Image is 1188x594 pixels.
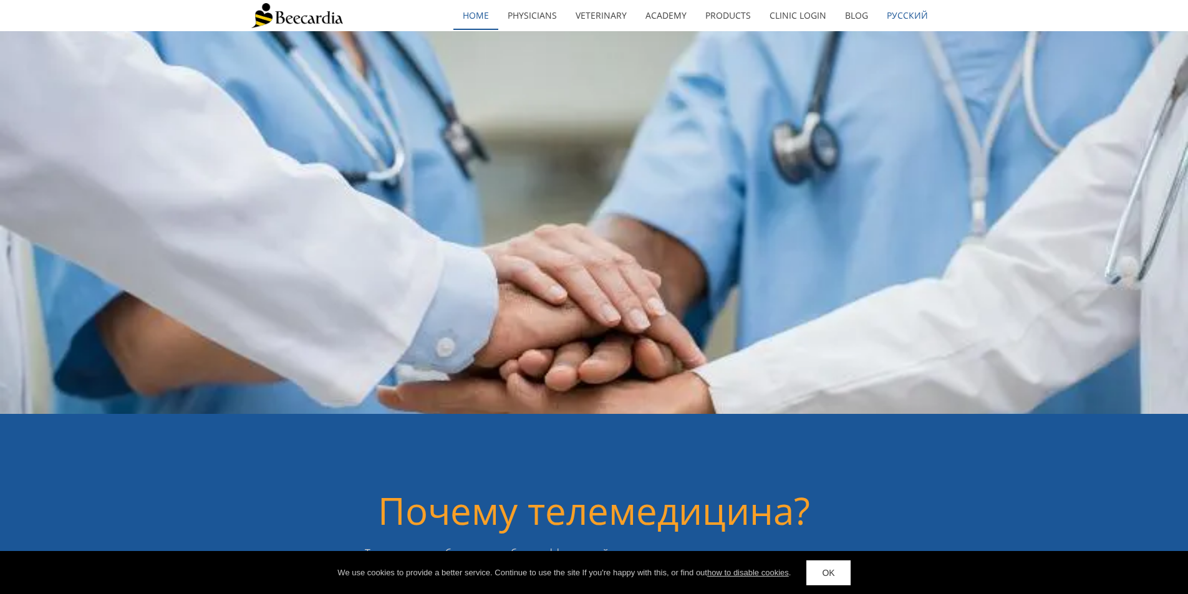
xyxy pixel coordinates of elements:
a: home [453,1,498,30]
a: Physicians [498,1,566,30]
span: Телемедицина обеспечивает более эффективный уход, при этом снижает затраты для пациентов из [365,546,857,560]
a: Clinic Login [760,1,836,30]
a: Products [696,1,760,30]
a: Blog [836,1,877,30]
a: Veterinary [566,1,636,30]
div: We use cookies to provide a better service. Continue to use the site If you're happy with this, o... [337,567,791,579]
a: Русский [877,1,937,30]
span: Почему телемедицина? [378,485,810,536]
a: OK [806,560,850,585]
a: Academy [636,1,696,30]
a: how to disable cookies [707,568,789,577]
img: Beecardia [251,3,343,28]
